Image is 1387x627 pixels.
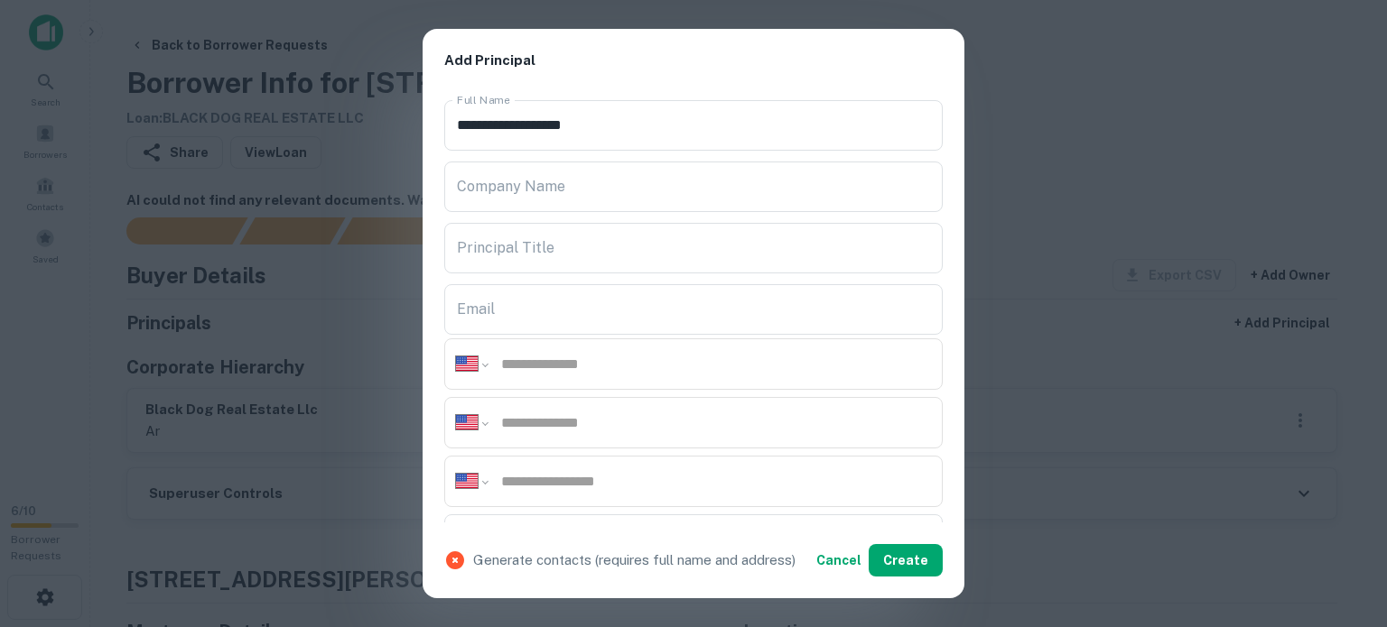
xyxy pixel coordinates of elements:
[869,544,943,576] button: Create
[457,92,510,107] label: Full Name
[809,544,869,576] button: Cancel
[423,29,964,93] h2: Add Principal
[1297,483,1387,569] iframe: Chat Widget
[473,549,796,571] p: Generate contacts (requires full name and address)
